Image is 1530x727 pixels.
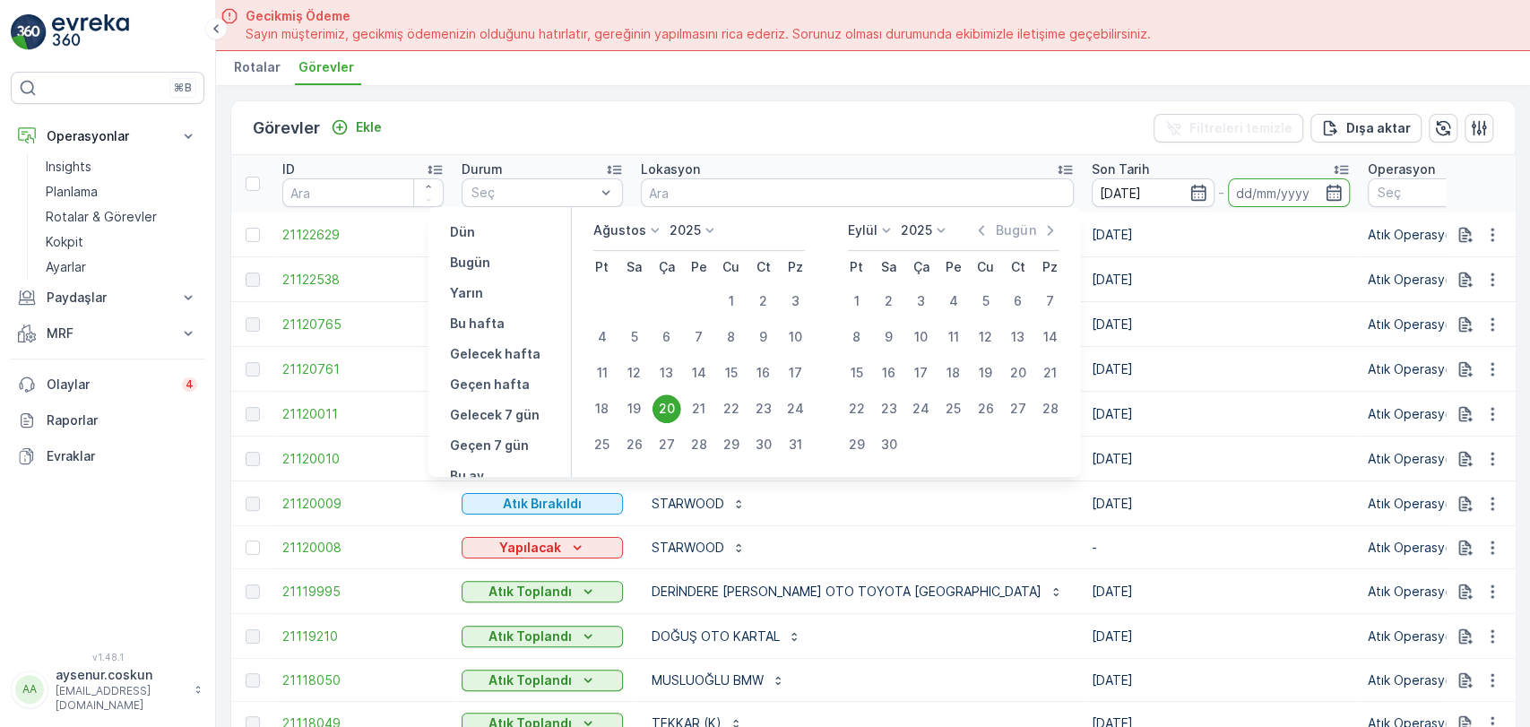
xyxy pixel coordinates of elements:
[972,359,1000,387] div: 19
[782,394,810,423] div: 24
[11,14,47,50] img: logo
[618,251,651,283] th: Salı
[39,204,204,229] a: Rotalar & Görevler
[641,666,796,695] button: MUSLUOĞLU BMW
[1368,160,1435,178] p: Operasyon
[47,411,197,429] p: Raporlar
[593,221,646,239] p: Ağustos
[1083,347,1359,392] td: [DATE]
[1036,323,1065,351] div: 14
[1036,359,1065,387] div: 21
[11,652,204,662] span: v 1.48.1
[588,359,617,387] div: 11
[1092,160,1149,178] p: Son Tarih
[749,430,778,459] div: 30
[1083,526,1359,569] td: -
[462,160,503,178] p: Durum
[56,684,185,713] p: [EMAIL_ADDRESS][DOMAIN_NAME]
[1083,614,1359,659] td: [DATE]
[901,221,932,239] p: 2025
[1092,178,1214,207] input: dd/mm/yyyy
[907,287,936,316] div: 3
[282,671,444,689] a: 21118050
[652,583,1042,601] p: DERİNDERE [PERSON_NAME] OTO TOYOTA [GEOGRAPHIC_DATA]
[324,117,389,138] button: Ekle
[1036,394,1065,423] div: 28
[39,255,204,280] a: Ayarlar
[282,450,444,468] span: 21120010
[653,394,681,423] div: 20
[282,271,444,289] a: 21122538
[641,577,1074,606] button: DERİNDERE [PERSON_NAME] OTO TOYOTA [GEOGRAPHIC_DATA]
[1004,359,1033,387] div: 20
[443,404,547,426] button: Gelecek 7 gün
[282,178,444,207] input: Ara
[620,430,649,459] div: 26
[685,430,713,459] div: 28
[462,626,623,647] button: Atık Toplandı
[1346,119,1411,137] p: Dışa aktar
[588,394,617,423] div: 18
[11,118,204,154] button: Operasyonlar
[450,254,490,272] p: Bugün
[282,226,444,244] a: 21122629
[1083,302,1359,347] td: [DATE]
[282,360,444,378] span: 21120761
[488,671,572,689] p: Atık Toplandı
[450,376,530,394] p: Geçen hafta
[641,533,756,562] button: STARWOOD
[620,359,649,387] div: 12
[246,273,260,287] div: Toggle Row Selected
[246,407,260,421] div: Toggle Row Selected
[46,183,98,201] p: Planlama
[652,495,724,513] p: STARWOOD
[246,541,260,555] div: Toggle Row Selected
[782,323,810,351] div: 10
[875,394,903,423] div: 23
[246,629,260,644] div: Toggle Row Selected
[246,25,1151,43] span: Sayın müşterimiz, gecikmiş ödemenizin olduğunu hatırlatır, gereğinin yapılmasını rica ederiz. Sor...
[246,228,260,242] div: Toggle Row Selected
[683,251,715,283] th: Perşembe
[653,323,681,351] div: 6
[653,359,681,387] div: 13
[450,223,475,241] p: Dün
[282,495,444,513] span: 21120009
[652,671,764,689] p: MUSLUOĞLU BMW
[246,362,260,376] div: Toggle Row Selected
[11,666,204,713] button: AAaysenur.coskun[EMAIL_ADDRESS][DOMAIN_NAME]
[717,430,746,459] div: 29
[588,323,617,351] div: 4
[246,317,260,332] div: Toggle Row Selected
[652,539,724,557] p: STARWOOD
[282,627,444,645] a: 21119210
[46,208,157,226] p: Rotalar & Görevler
[356,118,382,136] p: Ekle
[450,406,540,424] p: Gelecek 7 gün
[186,377,194,392] p: 4
[443,374,537,395] button: Geçen hafta
[653,430,681,459] div: 27
[450,315,505,333] p: Bu hafta
[875,430,903,459] div: 30
[939,394,968,423] div: 25
[907,394,936,423] div: 24
[715,251,748,283] th: Cuma
[443,282,490,304] button: Yarın
[1004,323,1033,351] div: 13
[782,359,810,387] div: 17
[843,287,871,316] div: 1
[620,394,649,423] div: 19
[443,252,497,273] button: Bugün
[246,7,1151,25] span: Gecikmiş Ödeme
[749,394,778,423] div: 23
[282,405,444,423] a: 21120011
[443,435,536,456] button: Geçen 7 gün
[841,251,873,283] th: Pazartesi
[873,251,905,283] th: Salı
[782,430,810,459] div: 31
[450,467,484,485] p: Bu ay
[47,376,171,394] p: Olaylar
